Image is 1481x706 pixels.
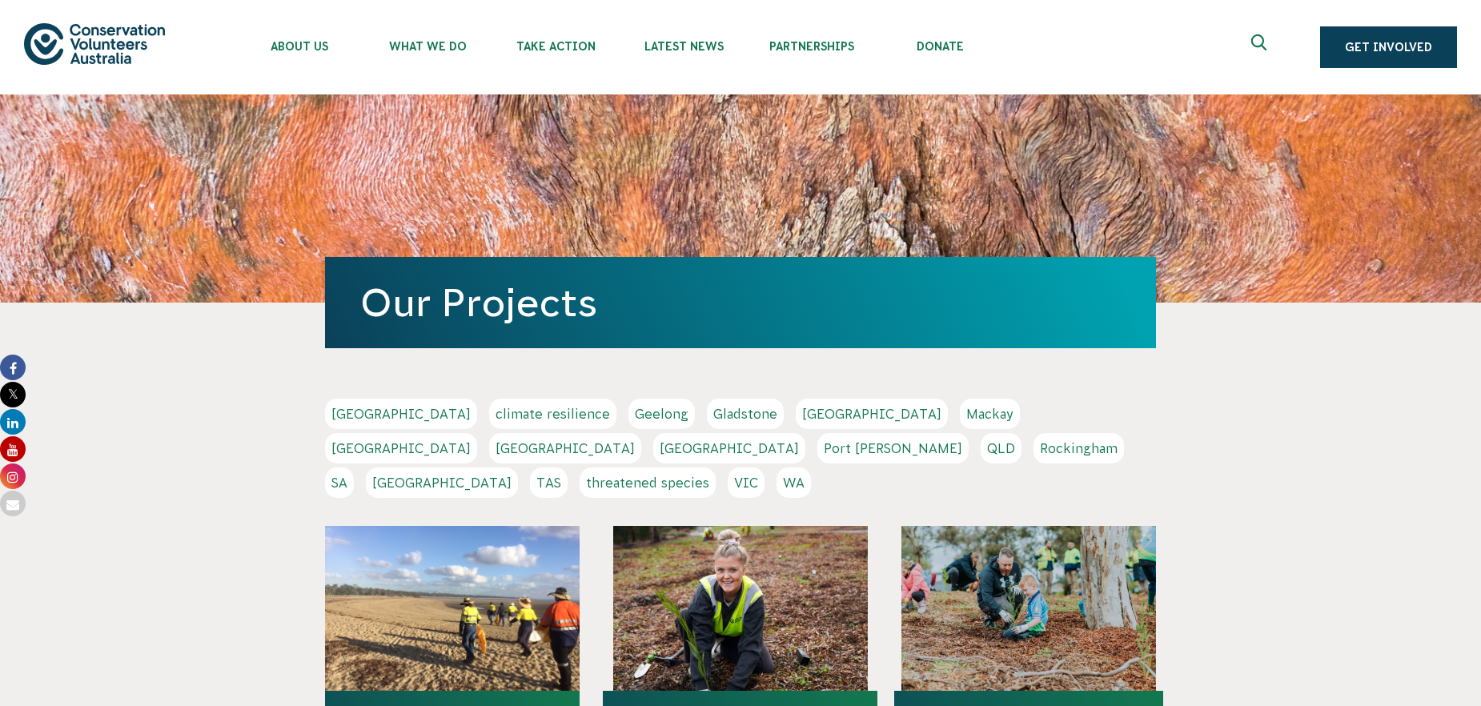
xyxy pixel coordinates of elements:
[1251,34,1271,60] span: Expand search box
[777,467,811,498] a: WA
[363,40,492,53] span: What We Do
[707,399,784,429] a: Gladstone
[530,467,568,498] a: TAS
[489,433,641,463] a: [GEOGRAPHIC_DATA]
[235,40,363,53] span: About Us
[628,399,695,429] a: Geelong
[728,467,765,498] a: VIC
[360,281,597,324] a: Our Projects
[876,40,1004,53] span: Donate
[325,399,477,429] a: [GEOGRAPHIC_DATA]
[981,433,1021,463] a: QLD
[817,433,969,463] a: Port [PERSON_NAME]
[325,467,354,498] a: SA
[325,433,477,463] a: [GEOGRAPHIC_DATA]
[653,433,805,463] a: [GEOGRAPHIC_DATA]
[796,399,948,429] a: [GEOGRAPHIC_DATA]
[366,467,518,498] a: [GEOGRAPHIC_DATA]
[492,40,620,53] span: Take Action
[620,40,748,53] span: Latest News
[24,23,165,64] img: logo.svg
[1242,28,1280,66] button: Expand search box Close search box
[580,467,716,498] a: threatened species
[489,399,616,429] a: climate resilience
[748,40,876,53] span: Partnerships
[960,399,1020,429] a: Mackay
[1320,26,1457,68] a: Get Involved
[1033,433,1124,463] a: Rockingham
